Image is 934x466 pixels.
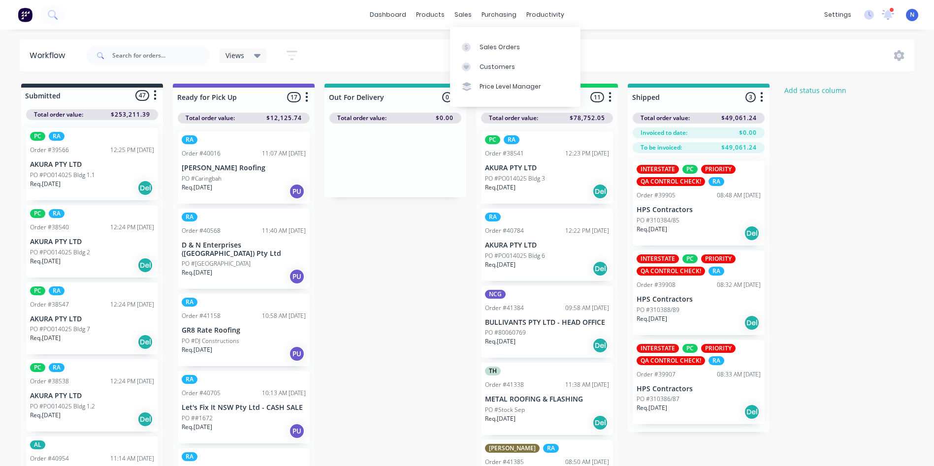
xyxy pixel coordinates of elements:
[262,149,306,158] div: 11:07 AM [DATE]
[543,444,559,453] div: RA
[819,7,856,22] div: settings
[709,267,724,276] div: RA
[641,128,687,137] span: Invoiced to date:
[289,269,305,284] div: PU
[110,223,154,232] div: 12:24 PM [DATE]
[182,452,197,461] div: RA
[450,7,477,22] div: sales
[112,46,210,65] input: Search for orders...
[30,377,69,386] div: Order #38538
[182,423,212,432] p: Req. [DATE]
[411,7,450,22] div: products
[26,128,158,200] div: PCRAOrder #3956612:25 PM [DATE]AKURA PTY LTDPO #PO014025 Bldg 1.1Req.[DATE]Del
[30,440,45,449] div: AL
[744,315,760,331] div: Del
[721,143,757,152] span: $49,061.24
[485,380,524,389] div: Order #41338
[504,135,519,144] div: RA
[485,241,609,249] p: AKURA PTY LTD
[182,135,197,144] div: RA
[485,183,515,192] p: Req. [DATE]
[337,114,386,123] span: Total order value:
[450,57,580,77] a: Customers
[709,356,724,365] div: RA
[30,132,45,141] div: PC
[637,191,676,200] div: Order #39905
[30,334,61,342] p: Req. [DATE]
[30,248,90,257] p: PO #PO014025 Bldg 2
[30,146,69,155] div: Order #39566
[30,171,95,180] p: PO #PO014025 Bldg 1.1
[637,216,679,225] p: PO #310384/85
[633,250,765,335] div: INTERSTATEPCPRIORITYQA CONTROL CHECK!RAOrder #3990808:32 AM [DATE]HPS ContractorsPO #310388/89Req...
[481,286,613,358] div: NCGOrder #4138409:58 AM [DATE]BULLIVANTS PTY LTD - HEAD OFFICEPO #80060769Req.[DATE]Del
[18,7,32,22] img: Factory
[485,444,540,453] div: [PERSON_NAME]
[49,286,64,295] div: RA
[182,174,222,183] p: PO #Caringbah
[592,338,608,353] div: Del
[182,404,306,412] p: Let's Fix It NSW Pty Ltd - CASH SALE
[485,304,524,312] div: Order #41384
[637,165,679,174] div: INTERSTATE
[30,402,95,411] p: PO #PO014025 Bldg 1.2
[485,174,545,183] p: PO #PO014025 Bldg 3
[565,380,609,389] div: 11:38 AM [DATE]
[682,254,698,263] div: PC
[289,346,305,362] div: PU
[30,315,154,323] p: AKURA PTY LTD
[485,328,526,337] p: PO #80060769
[30,325,90,334] p: PO #PO014025 Bldg 7
[262,389,306,398] div: 10:13 AM [DATE]
[182,241,306,258] p: D & N Enterprises ([GEOGRAPHIC_DATA]) Pty Ltd
[485,337,515,346] p: Req. [DATE]
[137,257,153,273] div: Del
[30,180,61,188] p: Req. [DATE]
[182,298,197,307] div: RA
[182,268,212,277] p: Req. [DATE]
[182,345,212,354] p: Req. [DATE]
[717,280,761,289] div: 08:32 AM [DATE]
[30,392,154,400] p: AKURA PTY LTD
[110,300,154,309] div: 12:24 PM [DATE]
[266,114,302,123] span: $12,125.74
[30,300,69,309] div: Order #38547
[637,206,761,214] p: HPS Contractors
[641,143,682,152] span: To be invoiced:
[450,37,580,57] a: Sales Orders
[637,267,705,276] div: QA CONTROL CHECK!
[30,454,69,463] div: Order #40954
[289,184,305,199] div: PU
[182,389,221,398] div: Order #40705
[182,337,239,345] p: PO #DJ Constructions
[30,363,45,372] div: PC
[565,226,609,235] div: 12:22 PM [DATE]
[178,294,310,366] div: RAOrder #4115810:58 AM [DATE]GR8 Rate RoofingPO #DJ ConstructionsReq.[DATE]PU
[49,132,64,141] div: RA
[182,213,197,221] div: RA
[637,395,679,404] p: PO #310386/87
[182,149,221,158] div: Order #40016
[365,7,411,22] a: dashboard
[30,209,45,218] div: PC
[637,177,705,186] div: QA CONTROL CHECK!
[480,82,541,91] div: Price Level Manager
[49,209,64,218] div: RA
[485,226,524,235] div: Order #40784
[682,165,698,174] div: PC
[262,226,306,235] div: 11:40 AM [DATE]
[182,375,197,384] div: RA
[182,414,213,423] p: PO ##1672
[485,318,609,327] p: BULLIVANTS PTY LTD - HEAD OFFICE
[30,223,69,232] div: Order #38540
[592,184,608,199] div: Del
[717,370,761,379] div: 08:33 AM [DATE]
[137,180,153,196] div: Del
[137,334,153,350] div: Del
[637,344,679,353] div: INTERSTATE
[637,295,761,304] p: HPS Contractors
[30,286,45,295] div: PC
[565,304,609,312] div: 09:58 AM [DATE]
[289,423,305,439] div: PU
[30,50,70,62] div: Workflow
